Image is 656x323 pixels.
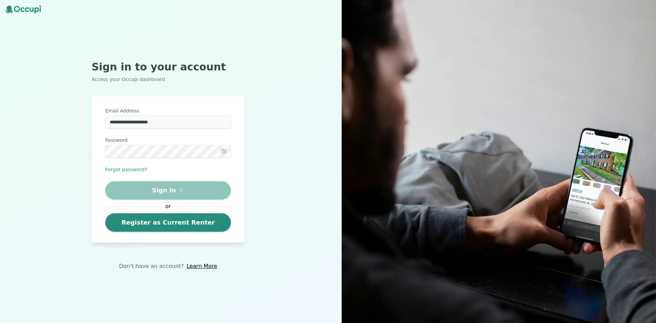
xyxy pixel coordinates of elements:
[105,213,231,232] a: Register as Current Renter
[105,107,231,114] label: Email Address
[187,262,217,270] a: Learn More
[105,166,147,173] button: Forgot password?
[105,137,231,144] label: Password
[119,262,184,270] p: Don't have an account?
[92,61,245,73] h2: Sign in to your account
[162,202,174,211] span: or
[92,76,245,83] p: Access your Occupi dashboard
